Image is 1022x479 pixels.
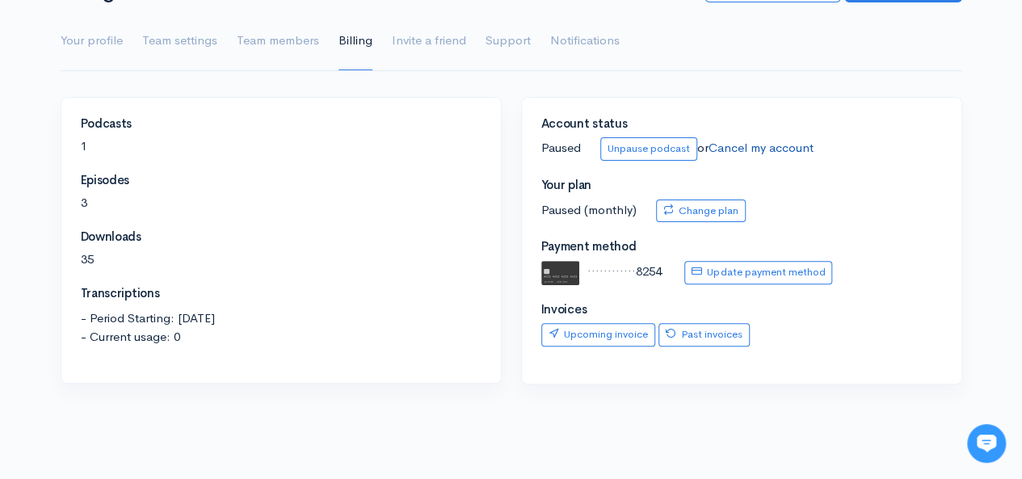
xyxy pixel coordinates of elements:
h4: Podcasts [81,117,482,131]
a: Team settings [142,12,217,70]
h4: Transcriptions [81,287,482,300]
h4: Invoices [541,303,942,317]
p: 35 [81,250,482,269]
p: Paused (monthly) [541,200,942,223]
p: 1 [81,137,482,156]
span: New conversation [104,224,194,237]
span: ············8254 [587,263,662,279]
p: Paused or [541,137,942,161]
img: default.svg [541,261,580,285]
span: - Current usage: 0 [81,328,482,347]
a: Upcoming invoice [541,323,655,347]
a: Unpause podcast [600,137,697,161]
h4: Episodes [81,174,482,187]
a: Support [486,12,531,70]
h4: Your plan [541,179,942,192]
h1: Hi 👋 [24,78,299,104]
a: Change plan [656,200,746,223]
h2: Just let us know if you need anything and we'll be happy to help! 🙂 [24,107,299,185]
p: 3 [81,194,482,212]
a: Your profile [61,12,123,70]
a: Past invoices [658,323,750,347]
a: Update payment method [684,261,832,284]
input: Search articles [47,304,288,336]
a: Notifications [550,12,620,70]
a: Cancel my account [709,140,814,155]
span: - Period Starting: [DATE] [81,309,482,328]
a: Invite a friend [392,12,466,70]
p: Find an answer quickly [22,277,301,296]
button: New conversation [25,214,298,246]
h4: Downloads [81,230,482,244]
h4: Account status [541,117,942,131]
a: Team members [237,12,319,70]
h4: Payment method [541,240,942,254]
a: Billing [339,12,372,70]
iframe: gist-messenger-bubble-iframe [967,424,1006,463]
